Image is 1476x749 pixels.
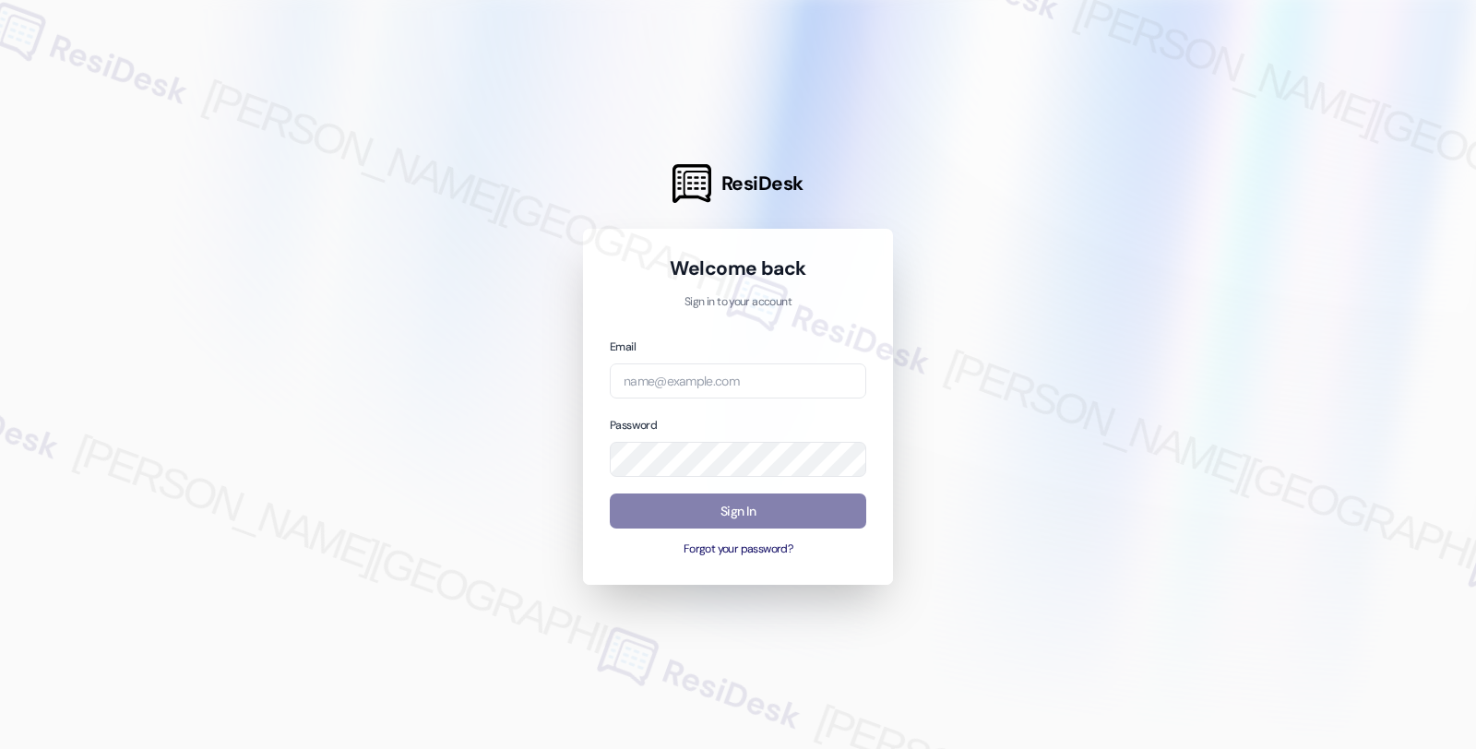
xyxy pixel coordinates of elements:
[673,164,711,203] img: ResiDesk Logo
[610,256,866,281] h1: Welcome back
[610,541,866,558] button: Forgot your password?
[610,493,866,529] button: Sign In
[721,171,803,196] span: ResiDesk
[610,294,866,311] p: Sign in to your account
[610,418,657,433] label: Password
[610,363,866,399] input: name@example.com
[610,339,636,354] label: Email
